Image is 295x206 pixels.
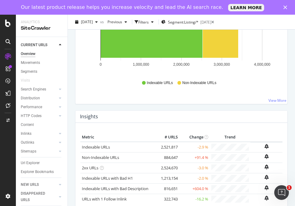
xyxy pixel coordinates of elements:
td: 1,213,154 [155,173,179,183]
a: Inlinks [21,131,57,137]
text: 2,000,000 [173,62,190,67]
div: bell-plus [264,154,269,159]
span: 2025 Aug. 8th [81,19,93,24]
div: SiteCrawler [21,25,63,32]
div: Visits [21,77,30,84]
div: bell-plus [264,196,269,200]
td: -3.0 % [179,163,210,173]
button: Segment:Listing/*[DATE] [161,17,211,27]
th: Change [179,133,210,142]
div: Sitemaps [21,148,36,155]
a: Url Explorer [21,160,63,166]
span: vs [100,19,105,24]
svg: A chart. [80,4,282,75]
a: Movements [21,60,63,66]
a: Overview [21,51,63,57]
a: Distribution [21,95,57,101]
div: Analytics [21,20,63,25]
span: 1 [287,185,292,190]
a: DISAPPEARED URLS [21,190,57,203]
td: -2.9 % [179,142,210,153]
div: Inlinks [21,131,31,137]
a: Outlinks [21,139,57,146]
div: HTTP Codes [21,113,42,119]
a: HTTP Codes [21,113,57,119]
span: Previous [105,19,122,24]
div: Search Engines [21,86,46,93]
div: NEW URLS [21,182,39,188]
td: 2,521,817 [155,142,179,153]
a: CURRENT URLS [21,42,57,48]
td: -2.0 % [179,173,210,183]
a: 2xx URLs [82,165,98,171]
div: Filters [138,19,149,24]
span: Indexable URLs [147,80,173,86]
text: 1,000,000 [133,62,149,67]
td: +91.4 % [179,152,210,163]
div: Close [283,6,290,9]
div: DISAPPEARED URLS [21,190,52,203]
button: Filters [135,17,156,27]
button: Previous [105,17,129,27]
div: bell-plus [264,175,269,180]
td: -16.2 % [179,194,210,204]
a: Segments [21,68,63,75]
div: Outlinks [21,139,34,146]
span: Non-Indexable URLs [182,80,216,86]
a: Performance [21,104,57,110]
div: bell-plus [264,164,269,169]
div: [DATE] [200,20,211,25]
span: Segment: Listing/* [168,20,198,25]
a: Content [21,122,63,128]
h4: Insights [80,112,98,121]
a: URLs with 1 Follow Inlink [82,196,127,202]
div: Overview [21,51,35,57]
a: Search Engines [21,86,57,93]
button: [DATE] [73,17,100,27]
div: Distribution [21,95,40,101]
a: NEW URLS [21,182,57,188]
td: 322,743 [155,194,179,204]
td: 884,647 [155,152,179,163]
div: bell-plus [264,144,269,149]
div: Url Explorer [21,160,40,166]
div: Segments [21,68,37,75]
div: bell-plus [264,185,269,190]
a: Non-Indexable URLs [82,155,119,160]
td: 2,524,670 [155,163,179,173]
div: Movements [21,60,40,66]
th: Trend [210,133,250,142]
th: Metric [80,133,155,142]
text: 3,000,000 [214,62,230,67]
a: View More [268,98,286,103]
iframe: Intercom live chat [274,185,289,200]
a: LEARN MORE [228,4,264,11]
div: Our latest product release helps you increase velocity and lead the AI search race. [21,4,223,10]
a: Indexable URLs with Bad H1 [82,175,133,181]
a: Visits [21,77,36,84]
div: Content [21,122,34,128]
td: 816,651 [155,183,179,194]
a: Indexable URLs [82,144,110,150]
a: Explorer Bookmarks [21,169,63,175]
div: Explorer Bookmarks [21,169,54,175]
td: +604.0 % [179,183,210,194]
th: # URLS [155,133,179,142]
a: Indexable URLs with Bad Description [82,186,148,191]
text: 4,000,000 [254,62,271,67]
div: Performance [21,104,42,110]
text: 0 [100,62,102,67]
a: Sitemaps [21,148,57,155]
div: CURRENT URLS [21,42,47,48]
